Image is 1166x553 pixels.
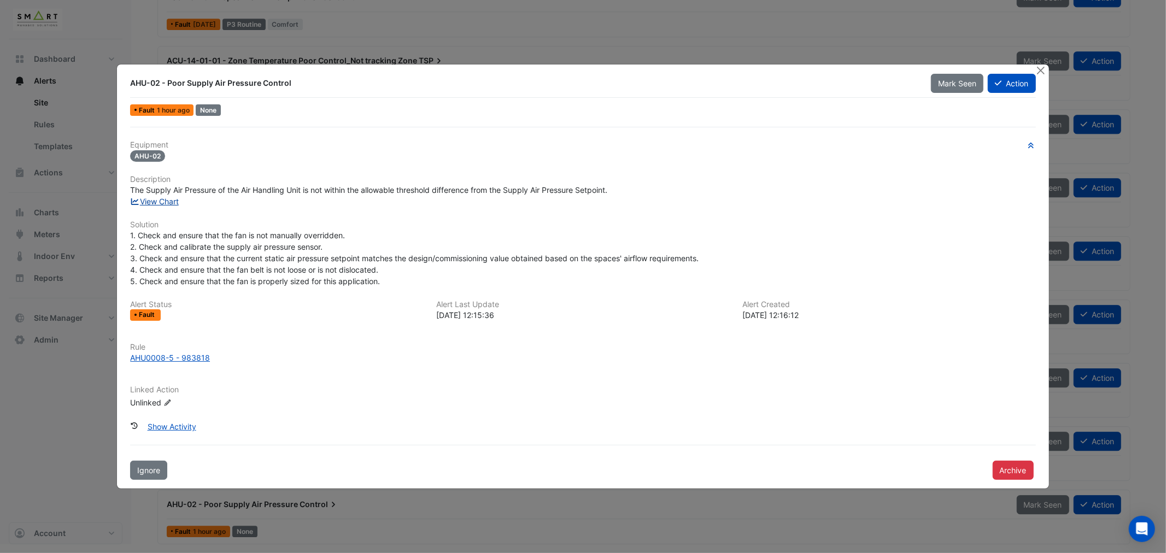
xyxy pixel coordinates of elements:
[931,74,983,93] button: Mark Seen
[130,385,1035,395] h6: Linked Action
[130,140,1035,150] h6: Equipment
[140,417,203,436] button: Show Activity
[130,175,1035,184] h6: Description
[130,343,1035,352] h6: Rule
[130,396,261,408] div: Unlinked
[130,78,918,89] div: AHU-02 - Poor Supply Air Pressure Control
[139,311,157,318] span: Fault
[130,300,423,309] h6: Alert Status
[130,352,1035,363] a: AHU0008-5 - 983818
[130,220,1035,230] h6: Solution
[130,231,699,286] span: 1. Check and ensure that the fan is not manually overridden. 2. Check and calibrate the supply ai...
[130,352,210,363] div: AHU0008-5 - 983818
[130,461,167,480] button: Ignore
[743,309,1036,321] div: [DATE] 12:16:12
[196,104,221,116] div: None
[137,466,160,475] span: Ignore
[1129,516,1155,542] div: Open Intercom Messenger
[130,185,607,195] span: The Supply Air Pressure of the Air Handling Unit is not within the allowable threshold difference...
[157,106,190,114] span: Tue 12-Aug-2025 12:15 IST
[993,461,1034,480] button: Archive
[938,79,976,88] span: Mark Seen
[130,150,165,162] span: AHU-02
[139,107,157,114] span: Fault
[436,309,729,321] div: [DATE] 12:15:36
[163,398,172,407] fa-icon: Edit Linked Action
[988,74,1035,93] button: Action
[1035,64,1047,76] button: Close
[743,300,1036,309] h6: Alert Created
[130,197,179,206] a: View Chart
[436,300,729,309] h6: Alert Last Update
